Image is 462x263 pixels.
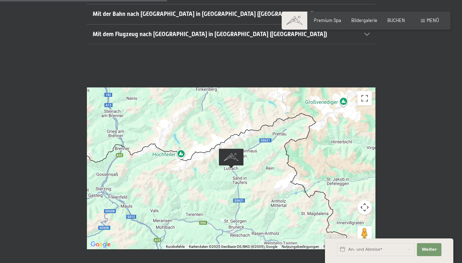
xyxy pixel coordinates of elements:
a: Nutzungsbedingungen [282,245,319,249]
span: Schnellanfrage [325,234,350,238]
button: Kurzbefehle [166,244,185,249]
button: Kamerasteuerung für die Karte [357,200,372,215]
span: Mit dem Flugzeug nach [GEOGRAPHIC_DATA] in [GEOGRAPHIC_DATA] ([GEOGRAPHIC_DATA]) [93,31,327,38]
span: Menü [427,17,439,23]
button: Vollbildansicht ein/aus [357,91,372,105]
a: Fehler bei Google Maps melden [324,245,373,249]
span: Weiter [422,247,437,253]
button: Weiter [417,243,441,256]
button: Pegman auf die Karte ziehen, um Street View aufzurufen [357,226,372,241]
a: Premium Spa [314,17,341,23]
img: Google [89,240,113,249]
span: Mit der Bahn nach [GEOGRAPHIC_DATA] in [GEOGRAPHIC_DATA] ([GEOGRAPHIC_DATA]) [93,10,314,17]
a: Bildergalerie [351,17,377,23]
div: Alpine Luxury SPA Resort SCHWARZENSTEIN [219,148,243,168]
a: BUCHEN [387,17,405,23]
span: Kartendaten ©2025 GeoBasis-DE/BKG (©2009), Google [189,245,277,249]
a: Dieses Gebiet in Google Maps öffnen (in neuem Fenster) [89,240,113,249]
